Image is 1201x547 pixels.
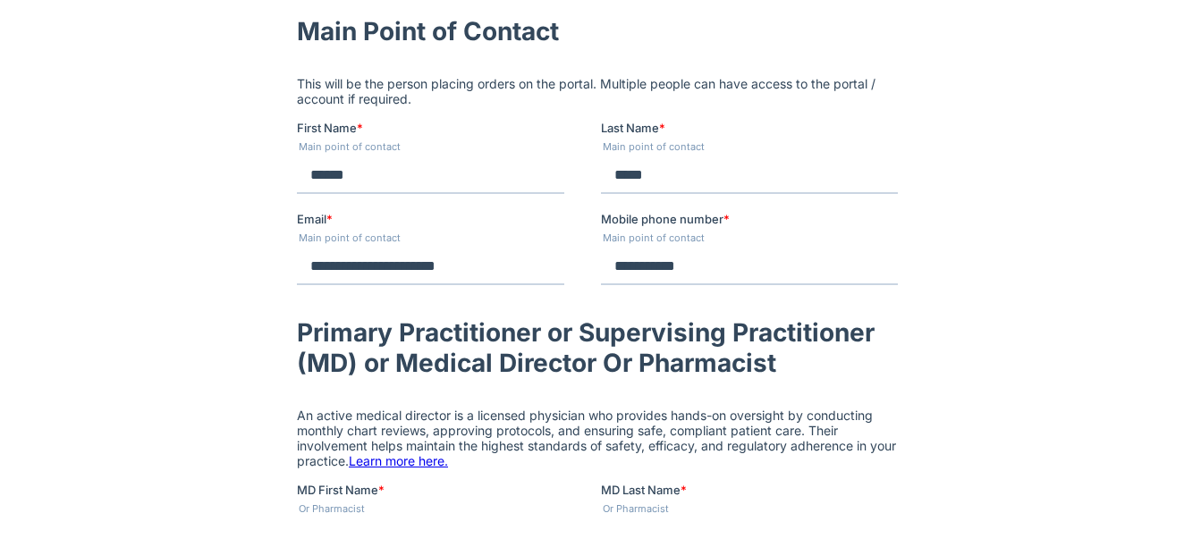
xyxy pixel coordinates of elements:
span: Mobile phone number [304,213,427,227]
a: Learn more here. [52,454,151,469]
span: MD Last Name [304,484,384,498]
legend: Main point of contact [304,232,608,245]
legend: Or Pharmacist [304,503,608,516]
span: Last Name [304,122,362,136]
legend: Main point of contact [304,141,608,154]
